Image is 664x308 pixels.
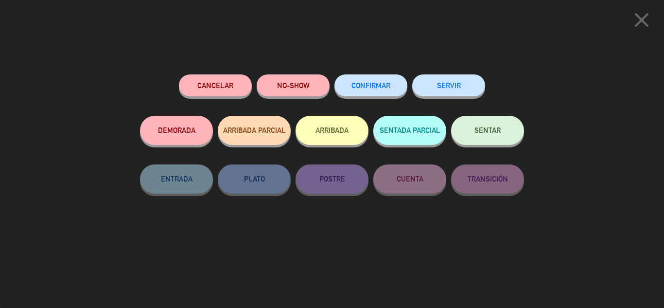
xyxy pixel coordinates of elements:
[373,116,446,145] button: SENTADA PARCIAL
[629,8,654,32] i: close
[373,164,446,194] button: CUENTA
[218,164,291,194] button: PLATO
[140,164,213,194] button: ENTRADA
[223,126,286,134] span: ARRIBADA PARCIAL
[627,7,657,36] button: close
[140,116,213,145] button: DEMORADA
[218,116,291,145] button: ARRIBADA PARCIAL
[296,116,368,145] button: ARRIBADA
[351,81,390,90] span: CONFIRMAR
[474,126,501,134] span: SENTAR
[179,74,252,96] button: Cancelar
[257,74,330,96] button: NO-SHOW
[451,116,524,145] button: SENTAR
[296,164,368,194] button: POSTRE
[412,74,485,96] button: SERVIR
[334,74,407,96] button: CONFIRMAR
[451,164,524,194] button: TRANSICIÓN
